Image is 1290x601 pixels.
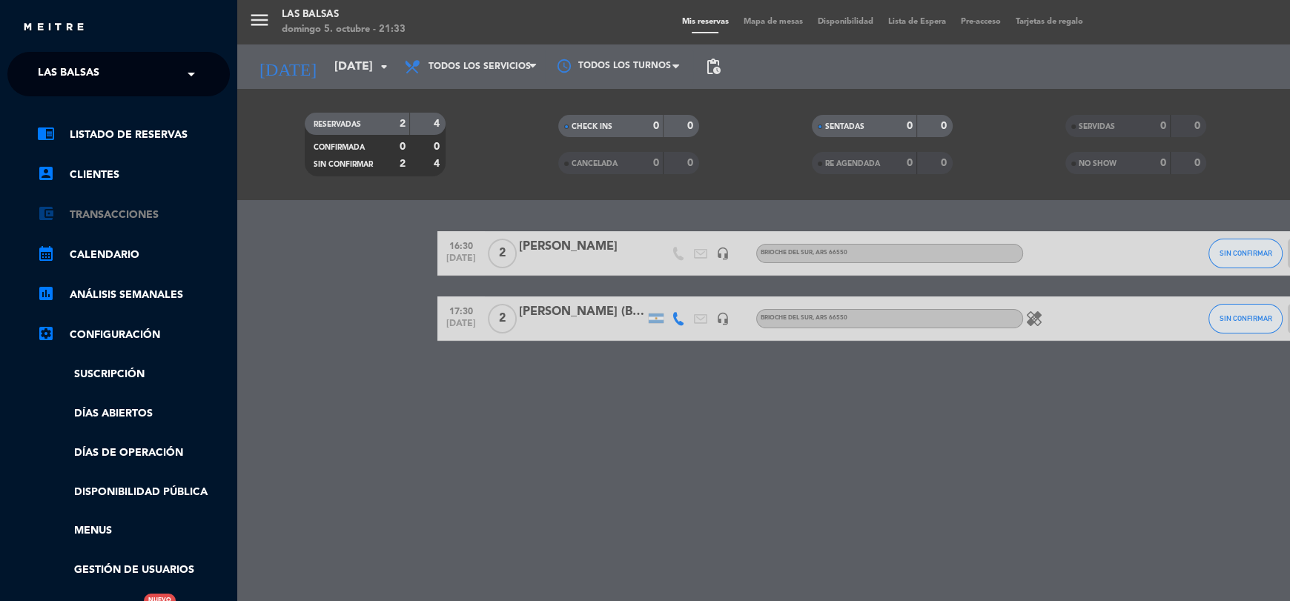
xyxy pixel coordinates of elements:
a: Configuración [37,326,230,344]
a: account_balance_walletTransacciones [37,206,230,224]
i: account_box [37,165,55,182]
i: account_balance_wallet [37,205,55,222]
a: Menus [37,522,230,539]
a: Gestión de usuarios [37,562,230,579]
a: chrome_reader_modeListado de Reservas [37,126,230,144]
span: Las Balsas [38,59,99,90]
i: calendar_month [37,245,55,262]
img: MEITRE [22,22,85,33]
a: Suscripción [37,366,230,383]
a: account_boxClientes [37,166,230,184]
i: settings_applications [37,325,55,342]
a: Días de Operación [37,445,230,462]
i: chrome_reader_mode [37,124,55,142]
i: assessment [37,285,55,302]
a: Días abiertos [37,405,230,422]
a: Disponibilidad pública [37,484,230,501]
a: calendar_monthCalendario [37,246,230,264]
a: assessmentANÁLISIS SEMANALES [37,286,230,304]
